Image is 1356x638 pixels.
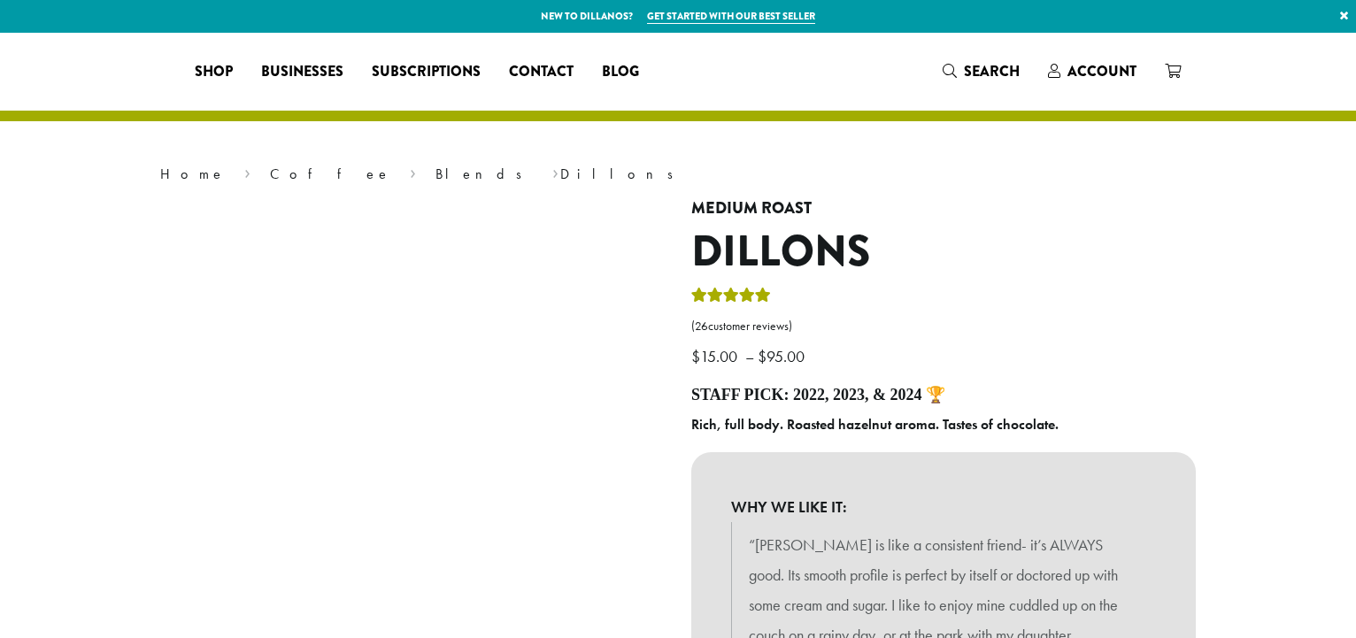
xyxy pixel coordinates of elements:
[270,165,391,183] a: Coffee
[1067,61,1136,81] span: Account
[691,285,771,311] div: Rated 5.00 out of 5
[695,319,708,334] span: 26
[181,58,247,86] a: Shop
[745,346,754,366] span: –
[195,61,233,83] span: Shop
[552,158,559,185] span: ›
[691,415,1059,434] b: Rich, full body. Roasted hazelnut aroma. Tastes of chocolate.
[160,165,226,183] a: Home
[691,227,1196,278] h1: Dillons
[928,57,1034,86] a: Search
[410,158,416,185] span: ›
[691,318,1196,335] a: (26customer reviews)
[691,199,1196,219] h4: Medium Roast
[160,164,1196,185] nav: Breadcrumb
[691,346,700,366] span: $
[509,61,574,83] span: Contact
[647,9,815,24] a: Get started with our best seller
[964,61,1020,81] span: Search
[244,158,250,185] span: ›
[758,346,809,366] bdi: 95.00
[691,386,1196,405] h4: Staff Pick: 2022, 2023, & 2024 🏆
[435,165,534,183] a: Blends
[691,346,742,366] bdi: 15.00
[372,61,481,83] span: Subscriptions
[731,492,1156,522] b: WHY WE LIKE IT:
[261,61,343,83] span: Businesses
[758,346,767,366] span: $
[602,61,639,83] span: Blog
